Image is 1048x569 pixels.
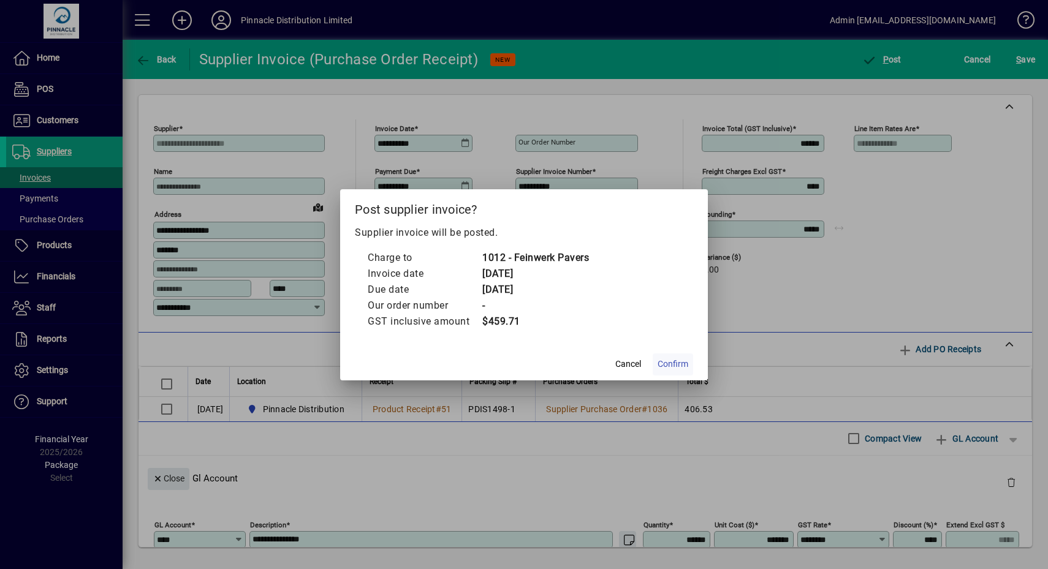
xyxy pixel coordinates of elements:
[482,282,589,298] td: [DATE]
[340,189,708,225] h2: Post supplier invoice?
[482,314,589,330] td: $459.71
[355,225,693,240] p: Supplier invoice will be posted.
[658,358,688,371] span: Confirm
[367,298,482,314] td: Our order number
[367,266,482,282] td: Invoice date
[367,282,482,298] td: Due date
[482,266,589,282] td: [DATE]
[482,250,589,266] td: 1012 - Feinwerk Pavers
[653,353,693,375] button: Confirm
[615,358,641,371] span: Cancel
[367,250,482,266] td: Charge to
[482,298,589,314] td: -
[609,353,648,375] button: Cancel
[367,314,482,330] td: GST inclusive amount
